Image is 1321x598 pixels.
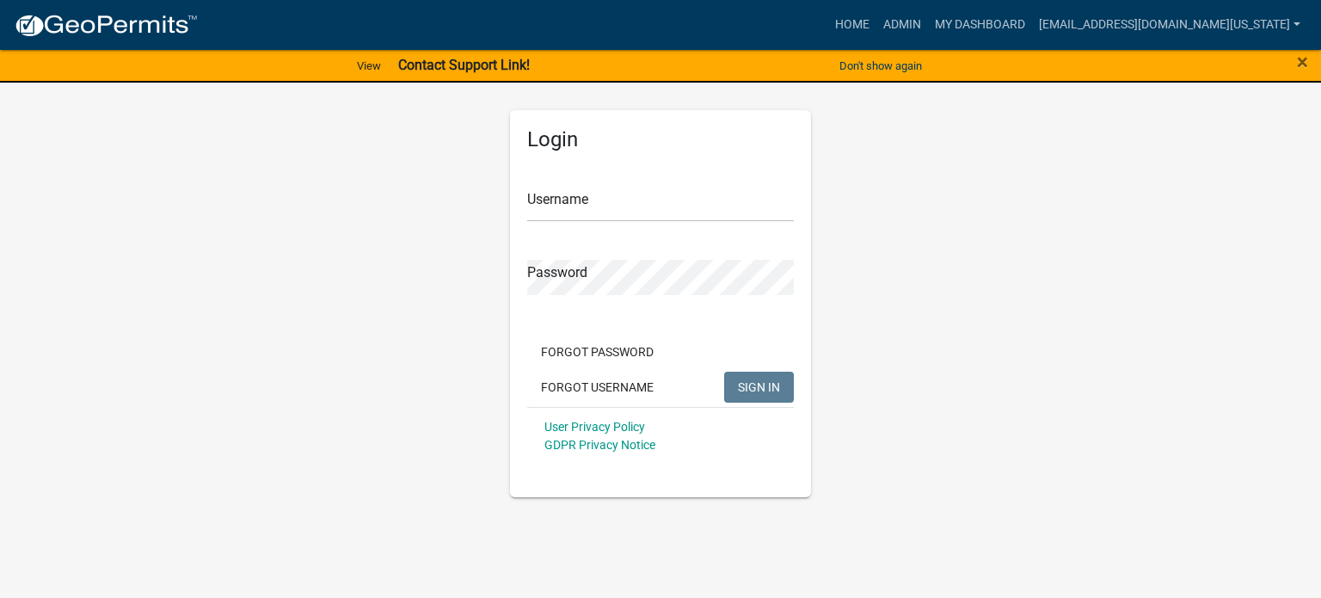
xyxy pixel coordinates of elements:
span: SIGN IN [738,379,780,393]
button: Don't show again [833,52,929,80]
a: Home [828,9,876,41]
a: GDPR Privacy Notice [544,438,655,452]
a: User Privacy Policy [544,420,645,434]
strong: Contact Support Link! [398,57,530,73]
h5: Login [527,127,794,152]
a: My Dashboard [928,9,1032,41]
span: × [1297,50,1308,74]
button: Close [1297,52,1308,72]
a: View [350,52,388,80]
a: Admin [876,9,928,41]
a: [EMAIL_ADDRESS][DOMAIN_NAME][US_STATE] [1032,9,1307,41]
button: Forgot Password [527,336,667,367]
button: SIGN IN [724,372,794,403]
button: Forgot Username [527,372,667,403]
